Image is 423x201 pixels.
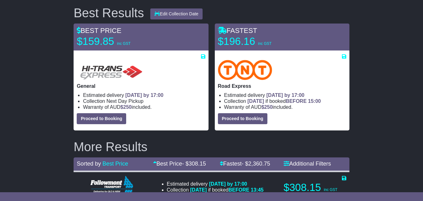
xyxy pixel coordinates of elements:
[266,93,305,98] span: [DATE] by 17:00
[153,161,206,167] a: Best Price- $308.15
[248,161,270,167] span: 2,360.75
[190,187,263,193] span: if booked
[123,104,132,110] span: 250
[74,140,349,154] h2: More Results
[150,8,203,19] button: Edit Collection Date
[90,176,133,195] img: Followmont Transport: Domestic
[77,161,101,167] span: Sorted by
[324,188,337,192] span: inc GST
[224,98,346,104] li: Collection
[264,104,273,110] span: 250
[106,98,143,104] span: Next Day Pickup
[258,41,271,46] span: inc GST
[284,161,331,167] a: Additional Filters
[121,104,132,110] span: $
[286,98,307,104] span: BEFORE
[83,104,205,110] li: Warranty of AUD included.
[308,98,321,104] span: 15:00
[218,83,346,89] p: Road Express
[284,181,346,194] p: $308.15
[125,93,163,98] span: [DATE] by 17:00
[102,161,128,167] a: Best Price
[218,113,267,124] button: Proceed to Booking
[218,60,272,80] img: TNT Domestic: Road Express
[70,6,147,20] div: Best Results
[218,27,257,34] span: FASTEST
[77,113,126,124] button: Proceed to Booking
[224,92,346,98] li: Estimated delivery
[247,98,264,104] span: [DATE]
[167,181,264,187] li: Estimated delivery
[229,187,250,193] span: BEFORE
[189,161,206,167] span: 308.15
[247,98,321,104] span: if booked
[167,187,264,193] li: Collection
[83,92,205,98] li: Estimated delivery
[83,98,205,104] li: Collection
[77,83,205,89] p: General
[190,187,207,193] span: [DATE]
[209,181,247,187] span: [DATE] by 17:00
[77,27,121,34] span: BEST PRICE
[182,161,206,167] span: - $
[77,60,145,80] img: HiTrans (Machship): General
[218,35,296,48] p: $196.16
[251,187,264,193] span: 13:45
[224,104,346,110] li: Warranty of AUD included.
[220,161,270,167] a: Fastest- $2,360.75
[77,35,155,48] p: $159.85
[261,104,273,110] span: $
[242,161,270,167] span: - $
[117,41,131,46] span: inc GST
